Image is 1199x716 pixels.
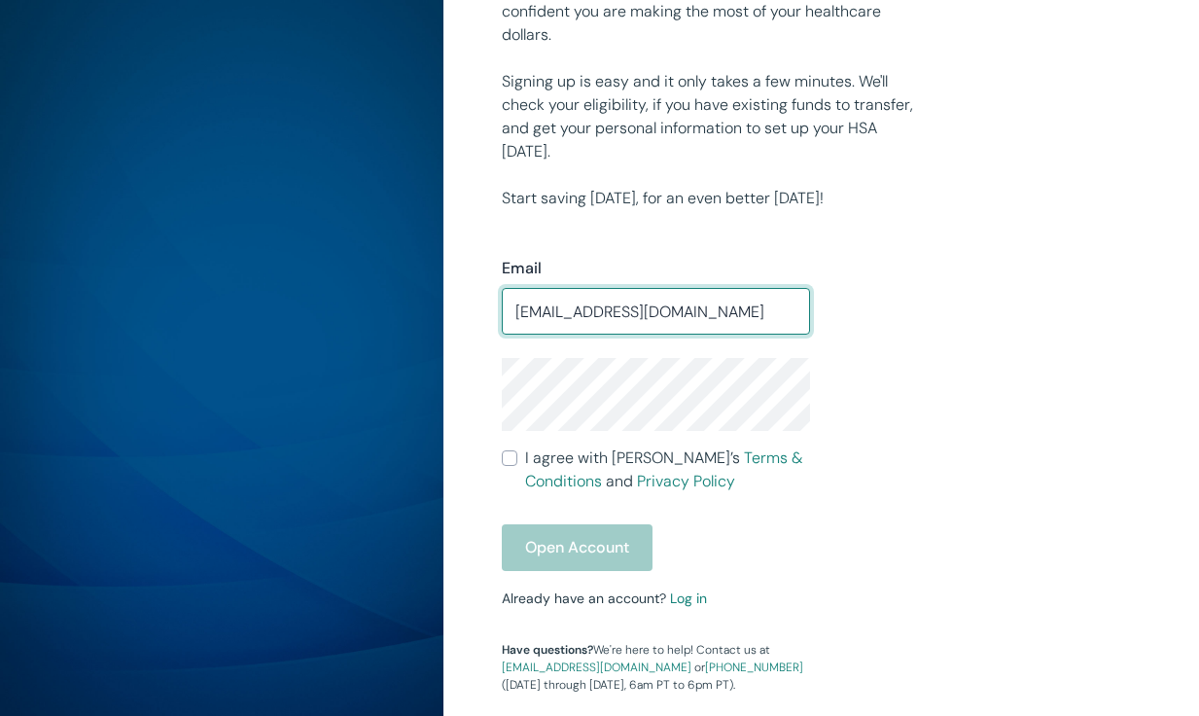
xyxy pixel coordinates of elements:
[670,590,707,607] a: Log in
[705,660,803,675] a: [PHONE_NUMBER]
[502,257,542,280] label: Email
[525,447,809,493] span: I agree with [PERSON_NAME]’s and
[502,70,920,163] p: Signing up is easy and it only takes a few minutes. We'll check your eligibility, if you have exi...
[637,471,735,491] a: Privacy Policy
[502,660,691,675] a: [EMAIL_ADDRESS][DOMAIN_NAME]
[502,642,593,658] strong: Have questions?
[502,590,707,607] small: Already have an account?
[502,187,920,210] p: Start saving [DATE], for an even better [DATE]!
[502,641,809,694] p: We're here to help! Contact us at or ([DATE] through [DATE], 6am PT to 6pm PT).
